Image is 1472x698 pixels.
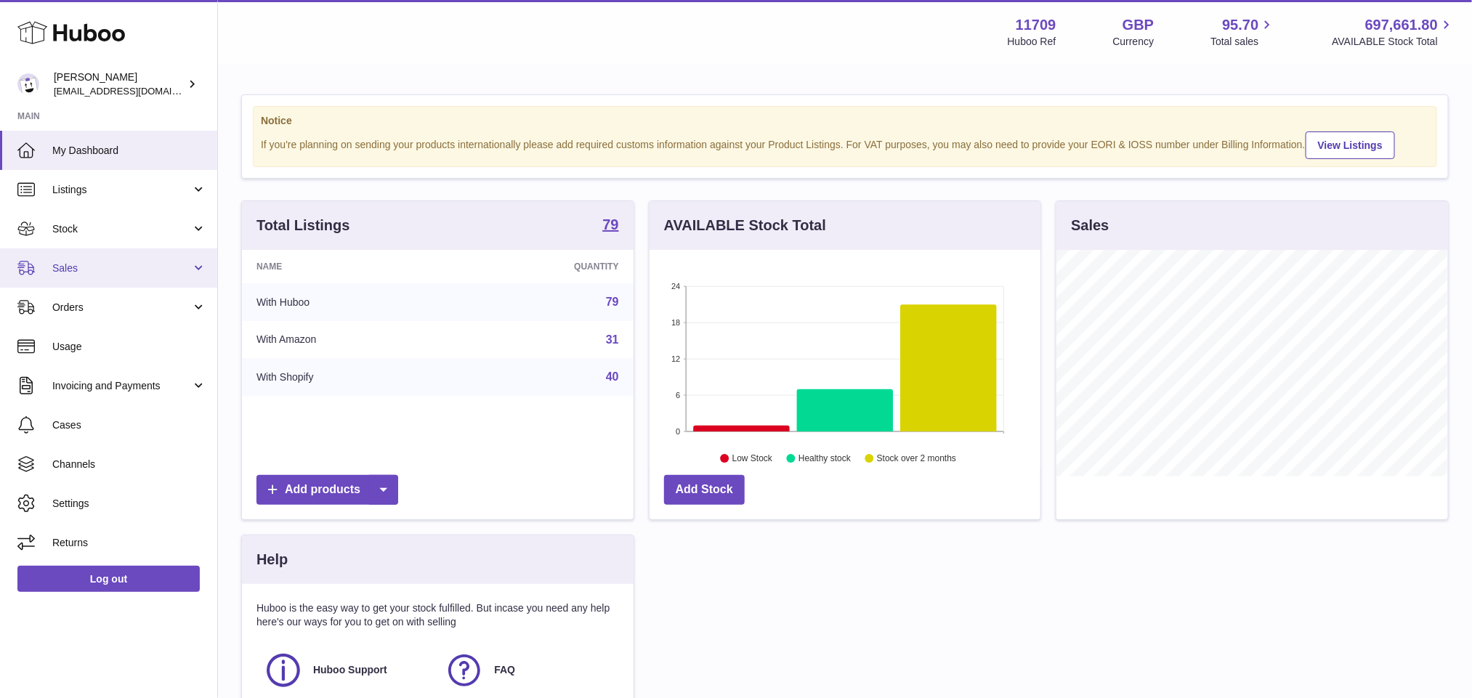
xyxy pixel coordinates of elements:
a: 697,661.80 AVAILABLE Stock Total [1332,15,1455,49]
a: FAQ [445,651,611,690]
a: 79 [602,217,618,235]
span: AVAILABLE Stock Total [1332,35,1455,49]
span: Huboo Support [313,663,387,677]
a: Log out [17,566,200,592]
a: View Listings [1306,131,1395,159]
a: 40 [606,370,619,383]
text: Stock over 2 months [877,454,956,464]
a: 95.70 Total sales [1210,15,1275,49]
th: Name [242,250,456,283]
div: Currency [1113,35,1154,49]
h3: Total Listings [256,216,350,235]
span: Returns [52,536,206,550]
span: Settings [52,497,206,511]
text: 0 [676,427,680,436]
span: [EMAIL_ADDRESS][DOMAIN_NAME] [54,85,214,97]
h3: AVAILABLE Stock Total [664,216,826,235]
div: If you're planning on sending your products internationally please add required customs informati... [261,129,1429,159]
img: admin@talkingpointcards.com [17,73,39,95]
td: With Huboo [242,283,456,321]
strong: 11709 [1016,15,1056,35]
td: With Amazon [242,321,456,359]
h3: Sales [1071,216,1109,235]
span: 95.70 [1222,15,1258,35]
span: FAQ [494,663,515,677]
strong: GBP [1123,15,1154,35]
div: Huboo Ref [1008,35,1056,49]
span: Listings [52,183,191,197]
span: Stock [52,222,191,236]
strong: Notice [261,114,1429,128]
p: Huboo is the easy way to get your stock fulfilled. But incase you need any help here's our ways f... [256,601,619,629]
span: Cases [52,418,206,432]
text: Low Stock [732,454,773,464]
h3: Help [256,550,288,569]
text: 24 [671,282,680,291]
a: Add Stock [664,475,745,505]
span: Orders [52,301,191,314]
a: Add products [256,475,398,505]
span: Total sales [1210,35,1275,49]
span: My Dashboard [52,144,206,158]
text: 18 [671,318,680,327]
div: [PERSON_NAME] [54,70,185,98]
strong: 79 [602,217,618,232]
span: Usage [52,340,206,354]
span: Channels [52,458,206,471]
td: With Shopify [242,358,456,396]
a: 79 [606,296,619,308]
span: Sales [52,261,191,275]
span: Invoicing and Payments [52,379,191,393]
a: Huboo Support [264,651,430,690]
span: 697,661.80 [1365,15,1438,35]
a: 31 [606,333,619,346]
text: 6 [676,391,680,399]
text: 12 [671,354,680,363]
th: Quantity [456,250,634,283]
text: Healthy stock [798,454,852,464]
